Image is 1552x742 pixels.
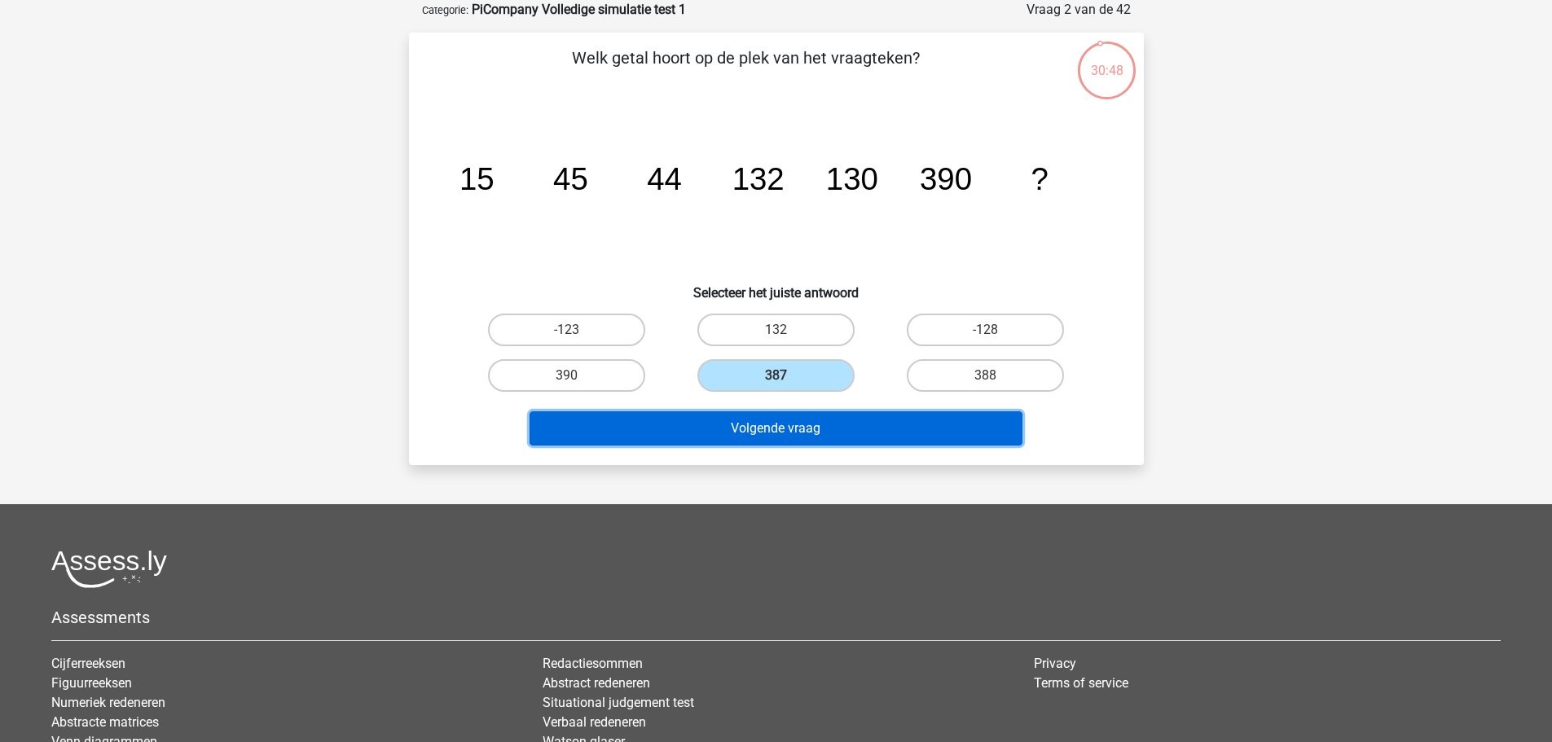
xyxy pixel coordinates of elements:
[51,675,132,691] a: Figuurreeksen
[1034,656,1076,671] a: Privacy
[553,161,588,196] tspan: 45
[422,4,468,16] small: Categorie:
[1034,675,1128,691] a: Terms of service
[919,161,971,196] tspan: 390
[543,695,694,710] a: Situational judgement test
[1031,161,1048,196] tspan: ?
[459,161,494,196] tspan: 15
[488,359,645,392] label: 390
[907,314,1064,346] label: -128
[530,411,1022,446] button: Volgende vraag
[647,161,682,196] tspan: 44
[435,272,1118,301] h6: Selecteer het juiste antwoord
[51,656,125,671] a: Cijferreeksen
[488,314,645,346] label: -123
[732,161,784,196] tspan: 132
[825,161,877,196] tspan: 130
[472,2,686,17] strong: PiCompany Volledige simulatie test 1
[51,695,165,710] a: Numeriek redeneren
[543,675,650,691] a: Abstract redeneren
[51,714,159,730] a: Abstracte matrices
[543,714,646,730] a: Verbaal redeneren
[697,359,855,392] label: 387
[435,46,1057,94] p: Welk getal hoort op de plek van het vraagteken?
[907,359,1064,392] label: 388
[51,608,1501,627] h5: Assessments
[697,314,855,346] label: 132
[51,550,167,588] img: Assessly logo
[543,656,643,671] a: Redactiesommen
[1076,40,1137,81] div: 30:48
